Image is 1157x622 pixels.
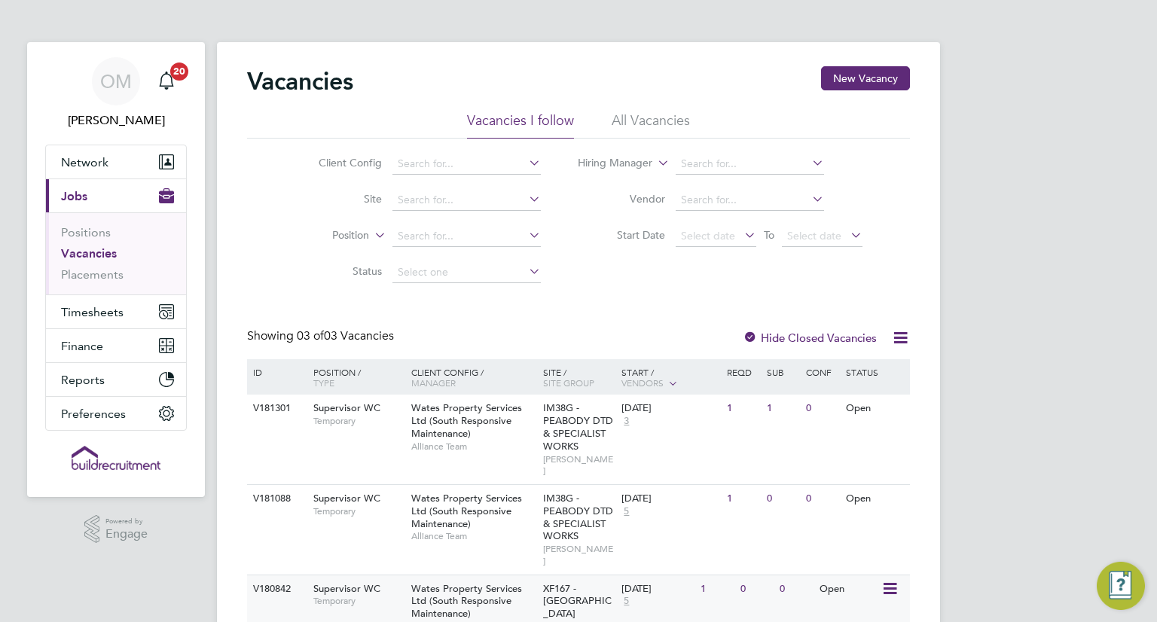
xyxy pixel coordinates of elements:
div: Reqd [723,359,762,385]
span: Network [61,155,108,169]
div: V180842 [249,575,302,603]
span: Site Group [543,377,594,389]
a: Go to home page [45,446,187,470]
span: IM38G - PEABODY DTD & SPECIALIST WORKS [543,492,613,543]
button: Jobs [46,179,186,212]
label: Site [295,192,382,206]
li: All Vacancies [612,111,690,139]
span: Temporary [313,595,404,607]
div: Client Config / [408,359,539,395]
div: V181301 [249,395,302,422]
span: To [759,225,779,245]
span: 20 [170,63,188,81]
span: Reports [61,373,105,387]
span: Select date [787,229,841,242]
span: Type [313,377,334,389]
label: Position [282,228,369,243]
span: Vendors [621,377,664,389]
input: Search for... [392,226,541,247]
div: 1 [723,395,762,422]
span: Temporary [313,505,404,517]
div: 0 [763,485,802,513]
span: Supervisor WC [313,582,380,595]
label: Start Date [578,228,665,242]
div: 1 [723,485,762,513]
span: Wates Property Services Ltd (South Responsive Maintenance) [411,582,522,620]
span: IM38G - PEABODY DTD & SPECIALIST WORKS [543,401,613,453]
input: Search for... [676,190,824,211]
button: Network [46,145,186,178]
div: Site / [539,359,618,395]
a: OM[PERSON_NAME] [45,57,187,130]
span: Preferences [61,407,126,421]
input: Select one [392,262,541,283]
span: Manager [411,377,456,389]
div: 1 [697,575,736,603]
div: Start / [618,359,723,397]
a: Vacancies [61,246,117,261]
div: Open [842,485,908,513]
span: Temporary [313,415,404,427]
label: Client Config [295,156,382,169]
a: Positions [61,225,111,239]
div: 0 [737,575,776,603]
span: Jobs [61,189,87,203]
img: buildrec-logo-retina.png [72,446,160,470]
a: Placements [61,267,124,282]
input: Search for... [392,190,541,211]
button: Engage Resource Center [1097,562,1145,610]
button: Preferences [46,397,186,430]
span: Timesheets [61,305,124,319]
span: Finance [61,339,103,353]
span: 03 of [297,328,324,343]
label: Hiring Manager [566,156,652,171]
span: Supervisor WC [313,492,380,505]
label: Hide Closed Vacancies [743,331,877,345]
div: Open [816,575,881,603]
h2: Vacancies [247,66,353,96]
span: Odran McCarthy [45,111,187,130]
div: 0 [802,485,841,513]
input: Search for... [392,154,541,175]
span: Alliance Team [411,441,536,453]
li: Vacancies I follow [467,111,574,139]
div: 1 [763,395,802,422]
div: Conf [802,359,841,385]
button: Timesheets [46,295,186,328]
div: Jobs [46,212,186,294]
div: 0 [776,575,815,603]
span: OM [100,72,132,91]
label: Vendor [578,192,665,206]
button: Finance [46,329,186,362]
div: Status [842,359,908,385]
div: Showing [247,328,397,344]
div: Position / [302,359,408,395]
div: V181088 [249,485,302,513]
span: 5 [621,505,631,518]
span: 3 [621,415,631,428]
div: 0 [802,395,841,422]
span: XF167 - [GEOGRAPHIC_DATA] [543,582,612,620]
span: 03 Vacancies [297,328,394,343]
button: New Vacancy [821,66,910,90]
span: Alliance Team [411,530,536,542]
a: 20 [151,57,182,105]
span: Wates Property Services Ltd (South Responsive Maintenance) [411,492,522,530]
label: Status [295,264,382,278]
span: Powered by [105,515,148,528]
span: [PERSON_NAME] [543,453,615,477]
div: Open [842,395,908,422]
div: [DATE] [621,583,693,596]
div: Sub [763,359,802,385]
span: [PERSON_NAME] [543,543,615,566]
span: 5 [621,595,631,608]
span: Select date [681,229,735,242]
div: ID [249,359,302,385]
span: Supervisor WC [313,401,380,414]
span: Wates Property Services Ltd (South Responsive Maintenance) [411,401,522,440]
span: Engage [105,528,148,541]
nav: Main navigation [27,42,205,497]
div: [DATE] [621,402,719,415]
a: Powered byEngage [84,515,148,544]
div: [DATE] [621,492,719,505]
